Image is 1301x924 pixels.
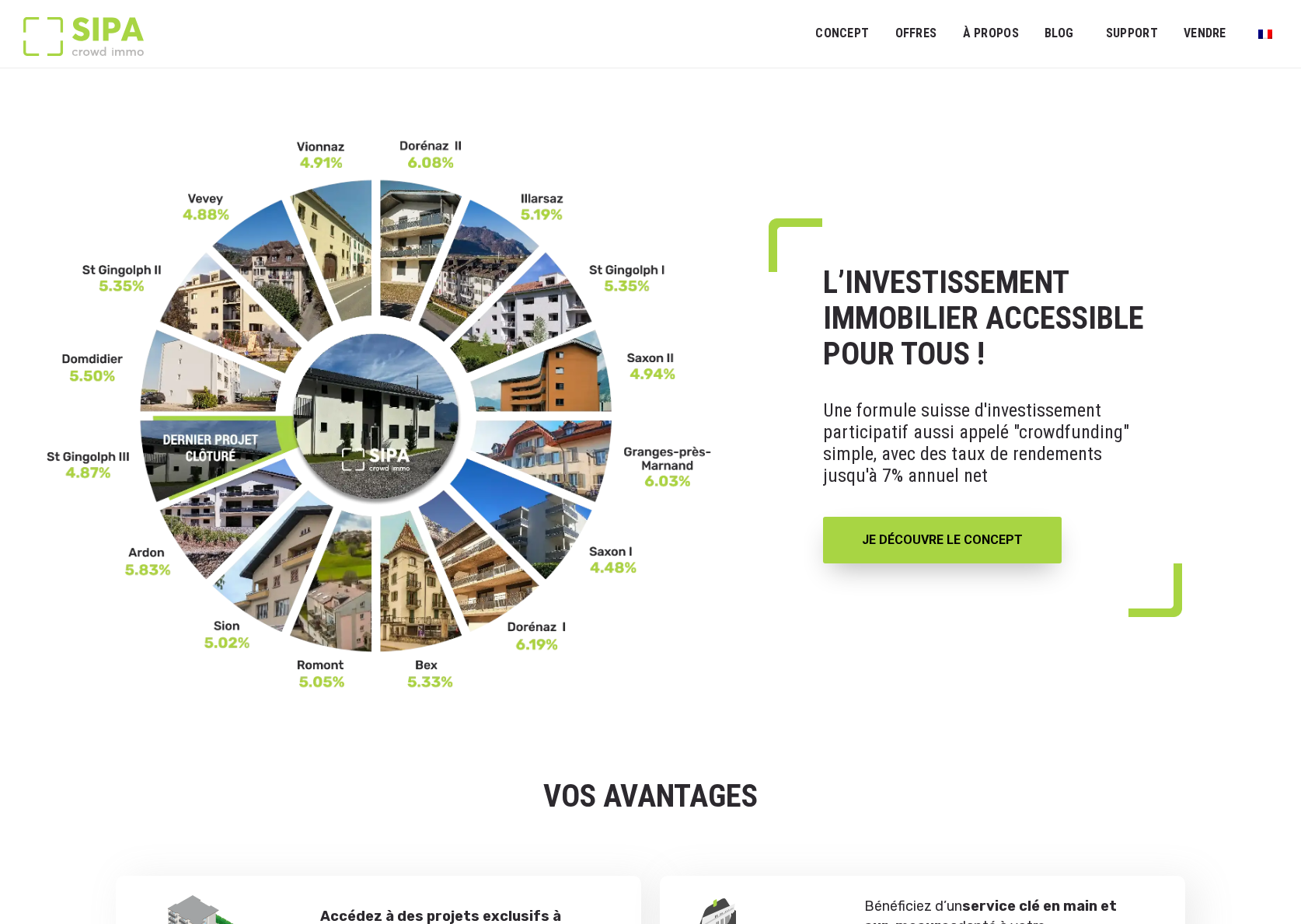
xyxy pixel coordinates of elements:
a: Concept [805,16,879,51]
a: Blog [1034,16,1084,51]
a: JE DÉCOUVRE LE CONCEPT [823,517,1062,563]
h1: L’INVESTISSEMENT IMMOBILIER ACCESSIBLE POUR TOUS ! [823,265,1149,372]
a: Passer à [1248,19,1282,48]
p: Une formule suisse d'investissement participatif aussi appelé "crowdfunding" simple, avec des tau... [823,388,1149,498]
a: OFFRES [884,16,947,51]
img: Français [1258,30,1272,39]
a: À PROPOS [952,16,1029,51]
a: SUPPORT [1096,16,1168,51]
strong: VOS AVANTAGES [543,778,758,814]
img: FR-_3__11zon [47,138,713,691]
nav: Menu principal [815,14,1278,53]
a: VENDRE [1174,16,1236,51]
